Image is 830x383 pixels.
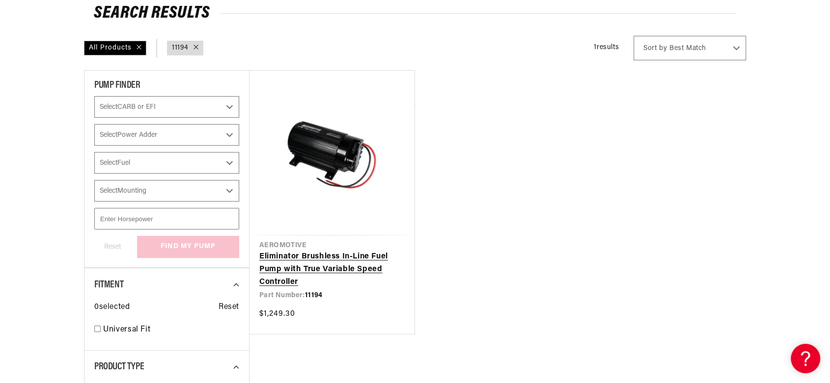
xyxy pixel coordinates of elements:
span: Fitment [94,280,123,290]
span: Product Type [94,362,144,372]
span: Sort by [643,44,667,53]
span: 0 selected [94,301,130,314]
select: Sort by [634,36,746,60]
input: Enter Horsepower [94,208,239,230]
span: PUMP FINDER [94,80,140,90]
select: CARB or EFI [94,96,239,118]
span: 1 results [594,44,619,51]
a: Eliminator Brushless In-Line Fuel Pump with True Variable Speed Controller [259,251,405,288]
a: 11194 [172,43,189,53]
select: Fuel [94,152,239,174]
a: Universal Fit [103,324,239,336]
select: Power Adder [94,124,239,146]
select: Mounting [94,180,239,202]
span: Reset [219,301,239,314]
h2: Search Results [94,6,736,22]
div: All Products [84,41,146,55]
